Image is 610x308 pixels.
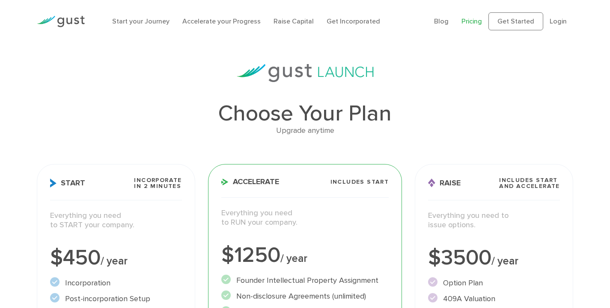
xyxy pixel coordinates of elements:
[330,179,389,185] span: Includes START
[50,211,182,230] p: Everything you need to START your company.
[50,179,57,188] img: Start Icon X2
[50,247,182,269] div: $450
[327,17,380,25] a: Get Incorporated
[50,179,85,188] span: Start
[221,290,389,302] li: Non-disclosure Agreements (unlimited)
[50,293,182,305] li: Post-incorporation Setup
[550,17,567,25] a: Login
[428,179,461,188] span: Raise
[491,255,518,267] span: / year
[112,17,170,25] a: Start your Journey
[221,275,389,286] li: Founder Intellectual Property Assignment
[280,252,307,265] span: / year
[499,177,560,189] span: Includes START and ACCELERATE
[221,178,279,186] span: Accelerate
[37,103,573,125] h1: Choose Your Plan
[221,208,389,228] p: Everything you need to RUN your company.
[221,179,229,185] img: Accelerate Icon
[101,255,128,267] span: / year
[488,12,543,30] a: Get Started
[221,245,389,266] div: $1250
[134,177,182,189] span: Incorporate in 2 Minutes
[434,17,449,25] a: Blog
[274,17,314,25] a: Raise Capital
[428,179,435,188] img: Raise Icon
[37,16,85,27] img: Gust Logo
[50,277,182,289] li: Incorporation
[428,247,559,269] div: $3500
[237,64,374,82] img: gust-launch-logos.svg
[428,211,559,230] p: Everything you need to issue options.
[182,17,261,25] a: Accelerate your Progress
[37,125,573,137] div: Upgrade anytime
[428,277,559,289] li: Option Plan
[461,17,482,25] a: Pricing
[428,293,559,305] li: 409A Valuation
